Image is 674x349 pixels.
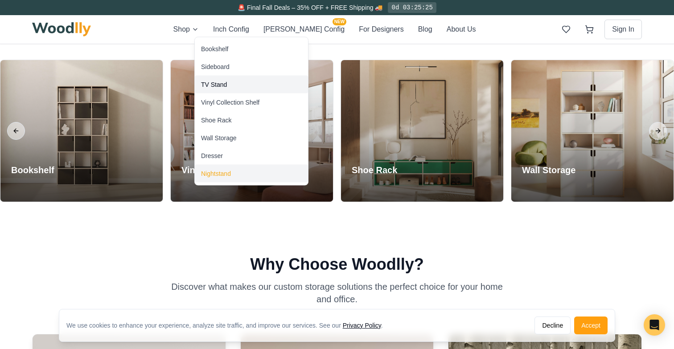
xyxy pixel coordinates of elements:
[201,98,259,107] div: Vinyl Collection Shelf
[201,134,237,142] div: Wall Storage
[194,37,308,186] div: Shop
[201,80,227,89] div: TV Stand
[201,169,231,178] div: Nightstand
[201,45,228,53] div: Bookshelf
[201,62,230,71] div: Sideboard
[201,116,231,125] div: Shoe Rack
[201,151,223,160] div: Dresser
